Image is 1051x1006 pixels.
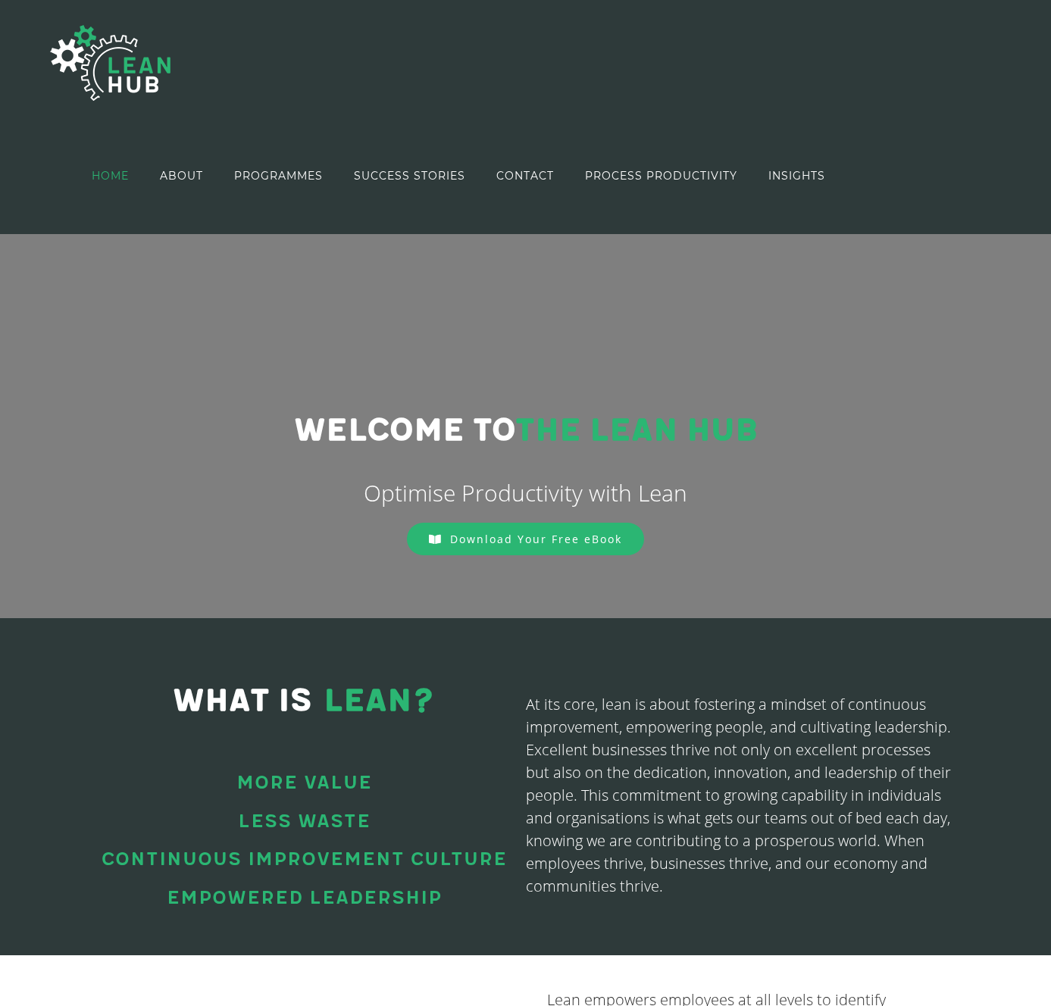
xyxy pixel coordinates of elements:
[526,693,952,898] p: At its core, lean is about fostering a mindset of continuous improvement, empowering people, and ...
[768,132,825,219] a: INSIGHTS
[515,411,757,450] span: THE LEAN HUB
[35,9,186,117] img: The Lean Hub | Optimising productivity with Lean Logo
[234,170,323,181] span: PROGRAMMES
[585,132,737,219] a: PROCESS PRODUCTIVITY
[102,771,507,909] span: More Value Less waste Continuous improvement culture Empowered leadership
[234,132,323,219] a: PROGRAMMES
[407,523,644,555] a: Download Your Free eBook
[160,170,203,181] span: ABOUT
[92,132,129,219] a: HOME
[354,170,465,181] span: SUCCESS STORIES
[160,132,203,219] a: ABOUT
[585,170,737,181] span: PROCESS PRODUCTIVITY
[92,132,825,219] nav: Main Menu
[768,170,825,181] span: INSIGHTS
[450,532,622,546] span: Download Your Free eBook
[496,170,554,181] span: CONTACT
[294,411,515,450] span: Welcome to
[496,132,554,219] a: CONTACT
[173,682,311,720] span: WHAT IS
[364,477,687,508] span: Optimise Productivity with Lean
[354,132,465,219] a: SUCCESS STORIES
[92,170,129,181] span: HOME
[324,682,435,720] span: LEAN?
